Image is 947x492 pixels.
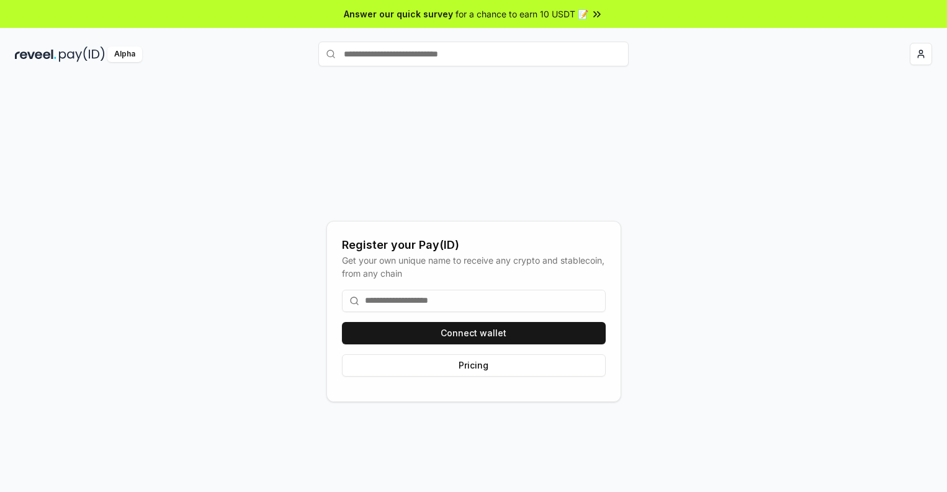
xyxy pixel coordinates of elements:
img: reveel_dark [15,47,56,62]
button: Connect wallet [342,322,606,344]
button: Pricing [342,354,606,377]
div: Alpha [107,47,142,62]
span: Answer our quick survey [344,7,453,20]
div: Get your own unique name to receive any crypto and stablecoin, from any chain [342,254,606,280]
img: pay_id [59,47,105,62]
span: for a chance to earn 10 USDT 📝 [456,7,588,20]
div: Register your Pay(ID) [342,236,606,254]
